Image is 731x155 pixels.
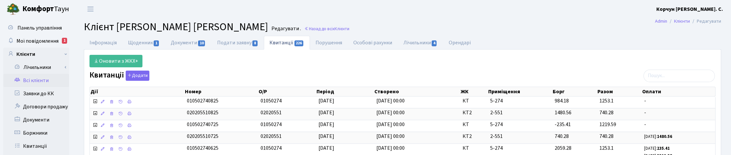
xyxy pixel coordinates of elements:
a: Боржники [3,126,69,140]
span: - [644,121,713,128]
span: 01050274 [261,97,282,104]
a: Орендарі [443,36,476,50]
span: 2059.28 [555,144,571,152]
span: [DATE] [318,97,334,104]
span: 010502740825 [187,97,218,104]
span: Панель управління [17,24,62,32]
a: Лічильники [398,36,443,50]
th: Оплати [642,87,715,96]
span: 1 [154,40,159,46]
span: 1219.59 [599,121,616,128]
b: Корчун [PERSON_NAME]. С. [656,6,723,13]
span: Клієнти [335,26,349,32]
li: Редагувати [690,18,721,25]
span: [DATE] 00:00 [376,133,405,140]
span: 020205510725 [187,133,218,140]
span: - [644,97,713,105]
span: 4 [432,40,437,46]
b: Комфорт [22,4,54,14]
span: Таун [22,4,69,15]
span: [DATE] 00:00 [376,109,405,116]
span: 1253.1 [599,97,614,104]
input: Пошук... [643,70,715,82]
span: [DATE] [318,133,334,140]
th: Дії [90,87,184,96]
a: Документи [3,113,69,126]
a: Інформація [84,36,122,50]
span: 5-274 [490,144,549,152]
a: Панель управління [3,21,69,34]
a: Заявки до КК [3,87,69,100]
th: Разом [597,87,642,96]
span: -235.41 [555,121,571,128]
span: 5-274 [490,97,549,105]
a: Лічильники [8,61,69,74]
a: Особові рахунки [348,36,398,50]
span: 010502740625 [187,144,218,152]
span: Мої повідомлення [16,37,59,45]
small: Редагувати . [270,26,301,32]
span: [DATE] [318,121,334,128]
a: Квитанції [3,140,69,153]
span: 8 [252,40,258,46]
span: 02020551 [261,109,282,116]
span: КТ [463,144,485,152]
span: [DATE] 00:00 [376,144,405,152]
th: Період [316,87,374,96]
b: 1480.56 [657,134,672,140]
span: КТ2 [463,109,485,117]
span: 2-551 [490,133,549,140]
span: КТ2 [463,133,485,140]
span: КТ [463,121,485,128]
a: Клієнти [3,48,69,61]
span: 02020551 [261,133,282,140]
img: logo.png [7,3,20,16]
span: 1480.56 [555,109,571,116]
span: 984.18 [555,97,569,104]
b: 235.41 [657,145,670,151]
a: Квитанції [264,36,310,50]
a: Додати [124,69,149,81]
a: Мої повідомлення1 [3,34,69,48]
span: КТ [463,97,485,105]
span: 740.28 [599,109,614,116]
span: 01050274 [261,144,282,152]
th: Борг [552,87,597,96]
small: [DATE]: [644,145,670,151]
span: 10 [198,40,205,46]
nav: breadcrumb [645,14,731,28]
a: Назад до всіхКлієнти [304,26,349,32]
span: 010502740725 [187,121,218,128]
a: Щоденник [122,36,165,50]
a: Порушення [310,36,348,50]
span: [DATE] [318,109,334,116]
span: 226 [294,40,304,46]
span: [DATE] 00:00 [376,121,405,128]
span: - [644,109,713,117]
a: Подати заявку [212,36,264,50]
a: Всі клієнти [3,74,69,87]
span: [DATE] [318,144,334,152]
small: [DATE]: [644,134,672,140]
span: 1253.1 [599,144,614,152]
th: Створено [374,87,460,96]
span: 5-274 [490,121,549,128]
a: Оновити з ЖКХ+ [89,55,142,67]
a: Договори продажу [3,100,69,113]
div: 1 [62,38,67,44]
th: Номер [184,87,258,96]
span: 740.28 [555,133,569,140]
label: Квитанції [89,71,149,81]
a: Корчун [PERSON_NAME]. С. [656,5,723,13]
th: ЖК [460,87,488,96]
th: О/Р [258,87,316,96]
span: 740.28 [599,133,614,140]
span: 01050274 [261,121,282,128]
th: Приміщення [488,87,552,96]
button: Квитанції [126,71,149,81]
span: Клієнт [PERSON_NAME] [PERSON_NAME] [84,19,268,34]
button: Переключити навігацію [82,4,99,14]
span: 020205510825 [187,109,218,116]
a: Клієнти [674,18,690,25]
a: Документи [165,36,211,50]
